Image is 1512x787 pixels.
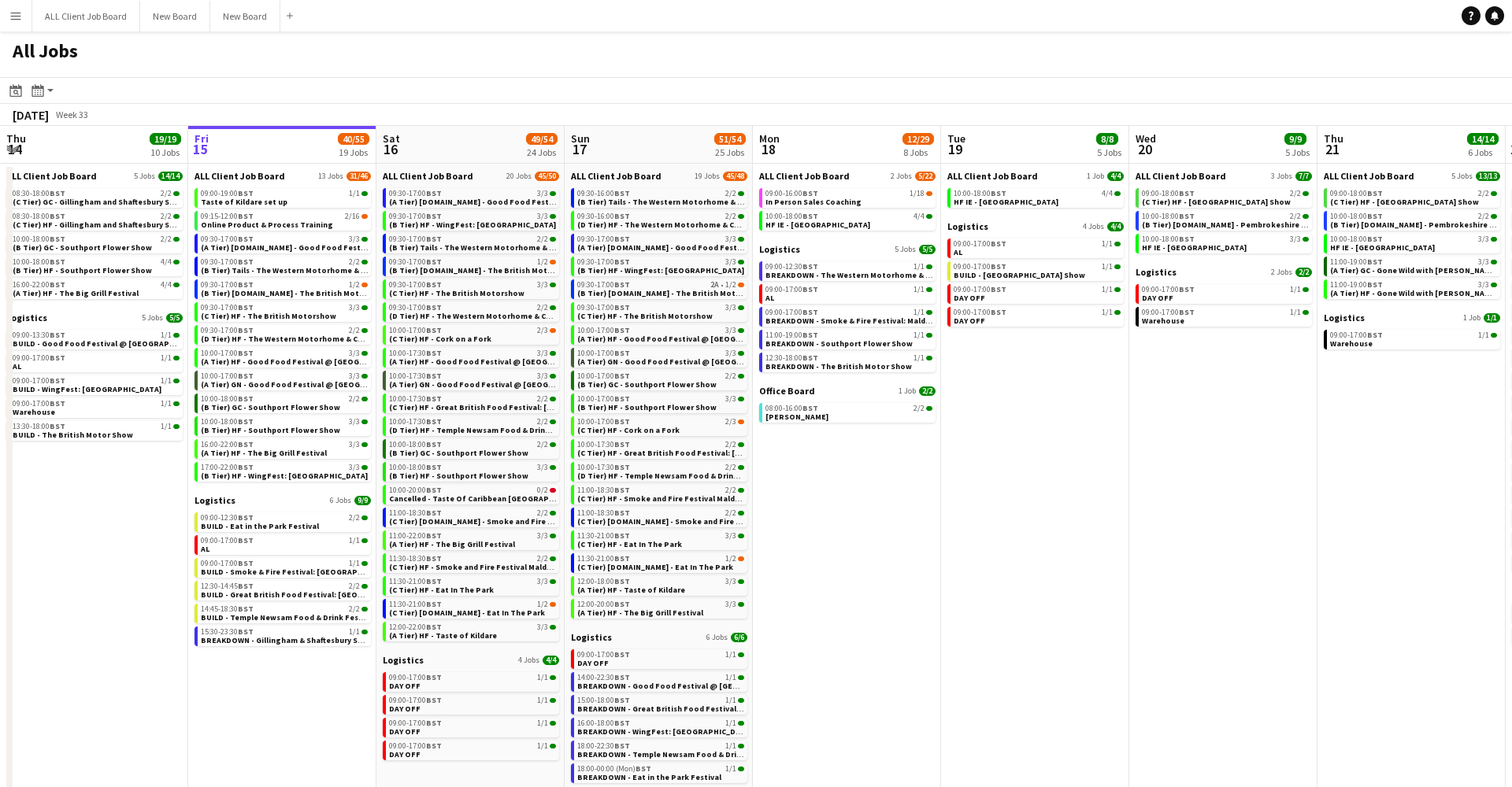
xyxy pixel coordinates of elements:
a: 10:00-18:00BST4/4(B Tier) HF - Southport Flower Show [13,257,180,275]
span: BST [238,302,254,312]
div: ALL Client Job Board1 Job4/410:00-18:00BST4/4HF IE - [GEOGRAPHIC_DATA] [947,170,1124,220]
span: 09:30-17:00 [389,281,442,289]
span: BST [614,188,630,198]
span: 5 Jobs [895,245,916,254]
span: Taste of Kildare set up [201,197,287,207]
div: Logistics2 Jobs2/209:00-17:00BST1/1DAY OFF09:00-17:00BST1/1Warehouse [1136,266,1312,330]
span: 09:00-17:00 [954,309,1006,316]
span: 1/1 [913,263,925,271]
a: 10:00-17:00BST2/3(C Tier) HF - Cork on a Fork [389,325,556,343]
span: 09:00-17:00 [954,286,1006,294]
span: BST [614,257,630,267]
a: Logistics2 Jobs2/2 [1136,266,1312,278]
span: BST [426,188,442,198]
a: 09:15-12:00BST2/16Online Product & Process Training [201,211,368,229]
span: 2/2 [161,190,172,198]
div: ALL Client Job Board20 Jobs45/5009:30-17:00BST3/3(A Tier) [DOMAIN_NAME] - Good Food Festival @ [G... [383,170,559,654]
div: ALL Client Job Board5 Jobs14/1408:30-18:00BST2/2(C Tier) GC - Gillingham and Shaftesbury Show08:3... [6,170,183,312]
span: BST [426,302,442,312]
a: ALL Client Job Board1 Job4/4 [947,170,1124,182]
span: 3/3 [349,235,360,243]
span: HF IE - Dundrum Shopping Centre [1330,242,1435,253]
span: 09:30-17:00 [201,281,254,289]
span: 09:00-17:00 [954,240,1006,248]
a: ALL Client Job Board19 Jobs45/48 [571,170,747,182]
a: Logistics4 Jobs4/4 [947,220,1124,232]
span: BST [991,261,1006,272]
span: HF IE - Dundrum Shopping Centre [1142,242,1247,253]
span: 14/14 [158,172,183,181]
span: 3/3 [725,304,736,312]
span: BST [802,211,818,221]
span: ALL Client Job Board [947,170,1038,182]
a: 09:00-17:00BST1/1AL [954,238,1121,257]
span: (A Tier) HF - The Big Grill Festival [13,288,139,298]
span: BST [1179,234,1195,244]
span: 08:30-18:00 [13,212,65,220]
a: 10:00-17:00BST3/3(A Tier) HF - Good Food Festival @ [GEOGRAPHIC_DATA] [577,325,744,343]
span: ALL Client Job Board [1324,170,1414,182]
a: 09:30-17:00BST1/2(B Tier) [DOMAIN_NAME] - The British Motorshow [201,279,368,297]
span: 10:00-18:00 [13,235,65,243]
span: 19 Jobs [695,172,720,181]
span: BST [238,188,254,198]
span: BST [1367,234,1383,244]
span: (B Tier) Tails.com - The British Motorshow [389,265,576,275]
span: BST [614,234,630,244]
a: 10:00-18:00BST2/2(B Tier) [DOMAIN_NAME] - Pembrokeshire County Show [1142,211,1309,229]
span: 09:00-17:00 [765,286,818,294]
span: BREAKDOWN - The Western Motorhome & Campervan Show [765,270,991,280]
a: 09:30-17:00BST1/2(B Tier) [DOMAIN_NAME] - The British Motorshow [389,257,556,275]
span: 3/3 [1290,235,1301,243]
span: 08:30-18:00 [13,190,65,198]
span: 4/4 [913,212,925,220]
a: 09:30-17:00BST2/2(D Tier) HF - The Western Motorhome & Campervan Show [389,302,556,320]
span: 09:30-17:00 [577,281,630,289]
a: ALL Client Job Board3 Jobs7/7 [1136,170,1312,182]
span: (B Tier) HF - WingFest: Birmingham [389,220,556,230]
span: Online Product & Process Training [201,220,333,230]
span: 09:00-12:30 [765,263,818,271]
span: BST [991,238,1006,249]
span: 5 Jobs [1451,172,1473,181]
a: 10:00-18:00BST3/3HF IE - [GEOGRAPHIC_DATA] [1142,234,1309,252]
a: 09:30-17:00BST3/3(B Tier) HF - WingFest: [GEOGRAPHIC_DATA] [389,211,556,229]
span: 09:30-17:00 [577,235,630,243]
span: 5/5 [166,313,183,323]
span: 1 Job [1463,313,1480,323]
span: 10:00-18:00 [1330,235,1383,243]
span: BST [1179,307,1195,317]
span: (C Tier) HF - The British Motorshow [577,311,713,321]
a: 09:30-17:00BST3/3(A Tier) [DOMAIN_NAME] - Good Food Festival @ [GEOGRAPHIC_DATA] [389,188,556,206]
span: 1/1 [913,309,925,316]
span: (C Tier) HF - The British Motorshow [389,288,524,298]
a: 09:00-18:00BST2/2(C Tier) HF - [GEOGRAPHIC_DATA] Show [1142,188,1309,206]
span: 1 Job [1087,172,1104,181]
span: BST [614,279,630,290]
span: BST [238,211,254,221]
span: 4/4 [161,258,172,266]
span: (B Tier) Tails - The Western Motorhome & Campervan Show [201,265,426,275]
span: 09:00-17:00 [1142,309,1195,316]
a: ALL Client Job Board13 Jobs31/46 [195,170,371,182]
span: 2/16 [345,212,360,220]
a: Logistics5 Jobs5/5 [759,243,936,255]
span: 3/3 [537,281,548,289]
span: BST [802,188,818,198]
span: Logistics [6,312,47,323]
a: 09:30-17:00BST3/3(C Tier) HF - The British Motorshow [577,302,744,320]
span: 10:00-17:00 [577,327,630,334]
span: 09:30-17:00 [201,304,254,312]
span: BST [50,279,65,290]
span: (B Tier) Tails - The Western Motorhome & Campervan Show [577,197,802,207]
span: (B Tier) HF - Southport Flower Show [13,265,152,275]
span: 2/2 [161,235,172,243]
span: 09:30-17:00 [201,327,254,334]
span: 2/3 [537,327,548,334]
span: 13/13 [1476,172,1500,181]
a: 09:00-17:00BST1/1DAY OFF [954,307,1121,325]
span: 10:00-18:00 [954,190,1006,198]
span: 09:00-16:00 [765,190,818,198]
span: 10:00-18:00 [1142,212,1195,220]
span: (B Tier) GC - Southport Flower Show [13,242,152,253]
